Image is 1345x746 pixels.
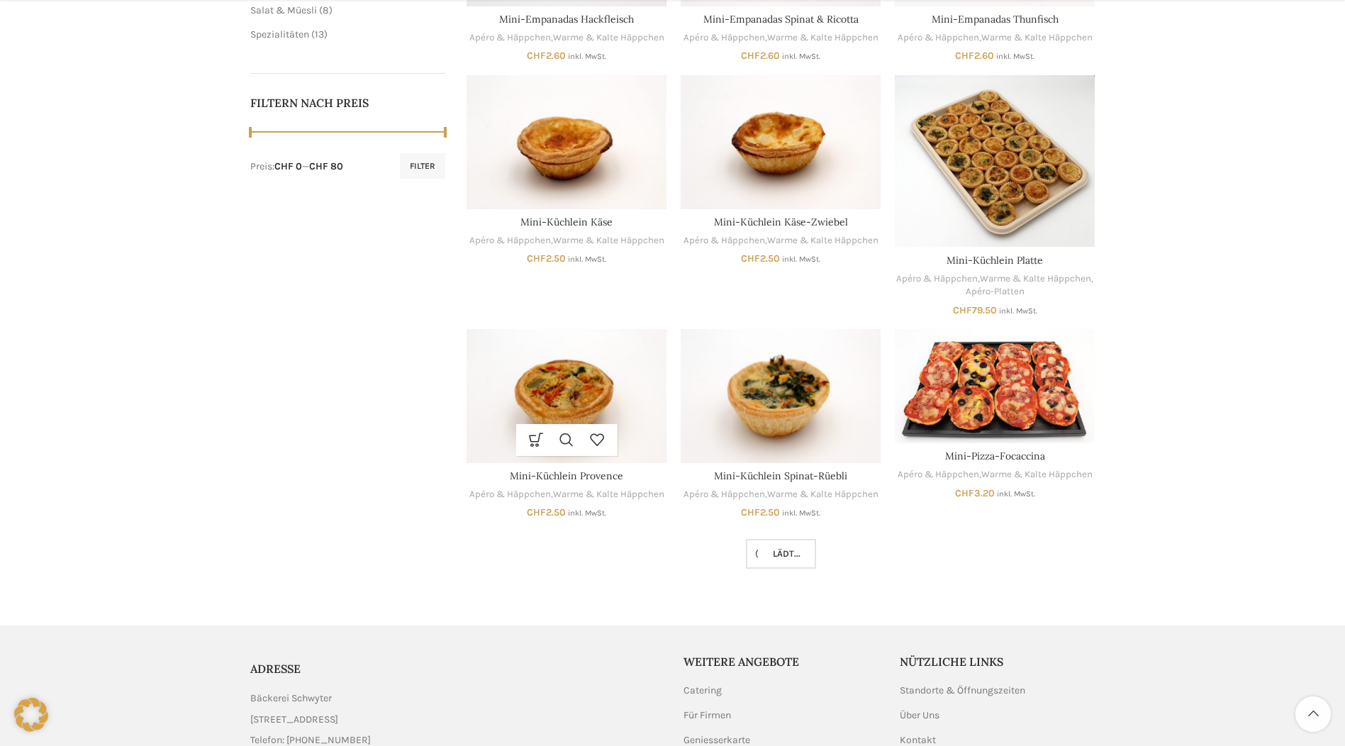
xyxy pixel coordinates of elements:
div: , , [895,272,1095,299]
a: Apéro & Häppchen [898,31,979,45]
a: Mini-Küchlein Provence [467,329,666,462]
a: Apéro & Häppchen [898,468,979,481]
a: Mini-Küchlein Käse [520,216,613,228]
a: In den Warenkorb legen: „Mini-Küchlein Provence“ [521,424,552,456]
a: Mini-Küchlein Platte [947,254,1043,267]
div: , [467,31,666,45]
small: inkl. MwSt. [997,489,1035,499]
bdi: 2.60 [527,50,566,62]
span: CHF 0 [274,160,302,172]
span: CHF [527,506,546,518]
span: 13 [315,28,324,40]
small: inkl. MwSt. [568,52,606,61]
a: Warme & Kalte Häppchen [767,31,878,45]
a: Mini-Empanadas Hackfleisch [499,13,634,26]
a: Mini-Pizza-Focaccina [895,329,1095,443]
a: Apéro & Häppchen [683,488,765,501]
a: Warme & Kalte Häppchen [981,31,1093,45]
small: inkl. MwSt. [999,306,1037,316]
a: Mini-Empanadas Spinat & Ricotta [703,13,859,26]
a: Schnellansicht [552,424,582,456]
small: inkl. MwSt. [996,52,1034,61]
a: Warme & Kalte Häppchen [767,488,878,501]
bdi: 3.20 [955,487,995,499]
h5: Nützliche Links [900,654,1095,669]
a: Apéro & Häppchen [683,234,765,247]
a: Für Firmen [683,708,732,723]
span: CHF [955,487,974,499]
bdi: 2.50 [527,506,566,518]
h5: Filtern nach Preis [250,95,446,111]
a: Apéro & Häppchen [683,31,765,45]
a: Mini-Küchlein Käse-Zwiebel [681,75,881,208]
div: , [681,234,881,247]
span: CHF 80 [309,160,343,172]
span: CHF [741,50,760,62]
a: Mini-Küchlein Spinat-Rüebli [714,469,847,482]
a: Warme & Kalte Häppchen [553,488,664,501]
button: Filter [400,153,445,179]
span: CHF [741,506,760,518]
a: Apéro & Häppchen [469,488,551,501]
a: Mini-Pizza-Focaccina [945,450,1045,462]
span: [STREET_ADDRESS] [250,712,338,728]
a: Warme & Kalte Häppchen [981,468,1093,481]
div: , [681,488,881,501]
h5: Weitere Angebote [683,654,879,669]
bdi: 79.50 [953,304,997,316]
small: inkl. MwSt. [782,52,820,61]
a: Apéro-Platten [966,285,1025,299]
small: inkl. MwSt. [568,508,606,518]
a: Mini-Empanadas Thunfisch [932,13,1059,26]
div: , [681,31,881,45]
div: , [467,234,666,247]
span: CHF [527,50,546,62]
bdi: 2.50 [527,252,566,265]
a: Warme & Kalte Häppchen [980,272,1091,286]
small: inkl. MwSt. [568,255,606,264]
a: Warme & Kalte Häppchen [553,234,664,247]
a: Mini-Küchlein Spinat-Rüebli [681,329,881,462]
div: , [895,468,1095,481]
a: Apéro & Häppchen [469,234,551,247]
span: Bäckerei Schwyter [250,691,332,706]
a: Warme & Kalte Häppchen [767,234,878,247]
a: Scroll to top button [1295,696,1331,732]
a: Catering [683,684,723,698]
span: ADRESSE [250,662,301,676]
bdi: 2.60 [955,50,994,62]
span: CHF [953,304,972,316]
span: 8 [323,4,329,16]
span: CHF [955,50,974,62]
div: , [895,31,1095,45]
a: Mini-Küchlein Käse-Zwiebel [714,216,848,228]
bdi: 2.50 [741,506,780,518]
a: Apéro & Häppchen [469,31,551,45]
a: Standorte & Öffnungszeiten [900,684,1027,698]
div: , [467,488,666,501]
span: Lädt... [761,548,800,559]
div: Preis: — [250,160,343,174]
a: Salat & Müesli [250,4,317,16]
a: Mini-Küchlein Platte [895,75,1095,247]
span: CHF [527,252,546,265]
a: Warme & Kalte Häppchen [553,31,664,45]
bdi: 2.60 [741,50,780,62]
a: Mini-Küchlein Provence [510,469,623,482]
span: CHF [741,252,760,265]
small: inkl. MwSt. [782,508,820,518]
bdi: 2.50 [741,252,780,265]
a: Mini-Küchlein Käse [467,75,666,208]
a: Über Uns [900,708,941,723]
a: Spezialitäten [250,28,309,40]
small: inkl. MwSt. [782,255,820,264]
a: Apéro & Häppchen [896,272,978,286]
